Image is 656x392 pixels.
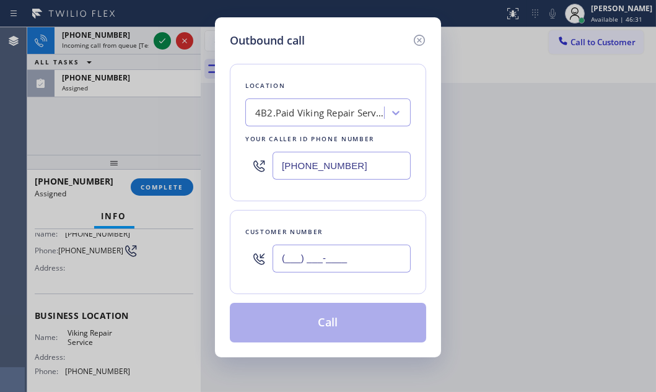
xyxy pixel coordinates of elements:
[273,245,411,272] input: (123) 456-7890
[230,303,426,342] button: Call
[245,225,411,238] div: Customer number
[230,32,305,49] h5: Outbound call
[273,152,411,180] input: (123) 456-7890
[245,79,411,92] div: Location
[255,106,385,120] div: 4B2.Paid Viking Repair Service
[245,133,411,146] div: Your caller id phone number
